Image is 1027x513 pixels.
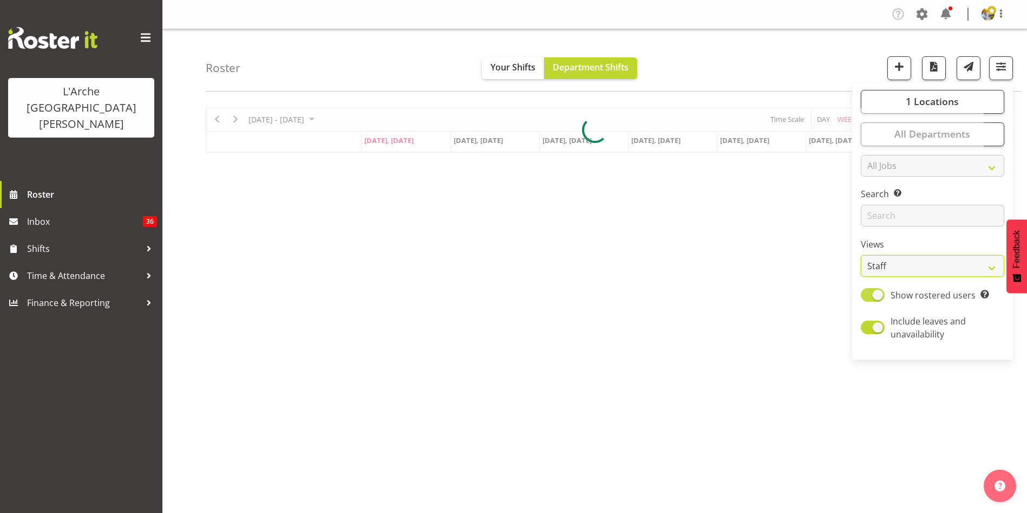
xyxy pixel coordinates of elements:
button: Send a list of all shifts for the selected filtered period to all rostered employees. [957,56,980,80]
span: 36 [143,216,157,227]
span: Roster [27,186,157,203]
button: Filter Shifts [989,56,1013,80]
span: Include leaves and unavailability [891,315,966,340]
span: Your Shifts [490,61,535,73]
img: aizza-garduque4b89473dfc6c768e6a566f2329987521.png [982,8,995,21]
span: Show rostered users [891,289,976,301]
img: help-xxl-2.png [995,480,1005,491]
button: Department Shifts [544,57,637,79]
span: Inbox [27,213,143,230]
button: Add a new shift [887,56,911,80]
button: 1 Locations [861,90,1004,114]
button: Download a PDF of the roster according to the set date range. [922,56,946,80]
button: Your Shifts [482,57,544,79]
span: Finance & Reporting [27,295,141,311]
h4: Roster [206,62,240,74]
label: Search [861,187,1004,200]
input: Search [861,205,1004,226]
div: L'Arche [GEOGRAPHIC_DATA][PERSON_NAME] [19,83,143,132]
label: Views [861,238,1004,251]
span: Time & Attendance [27,268,141,284]
span: Feedback [1012,230,1022,268]
button: Feedback - Show survey [1006,219,1027,293]
span: Shifts [27,241,141,257]
span: Department Shifts [553,61,629,73]
img: Rosterit website logo [8,27,97,49]
span: 1 Locations [906,95,959,108]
